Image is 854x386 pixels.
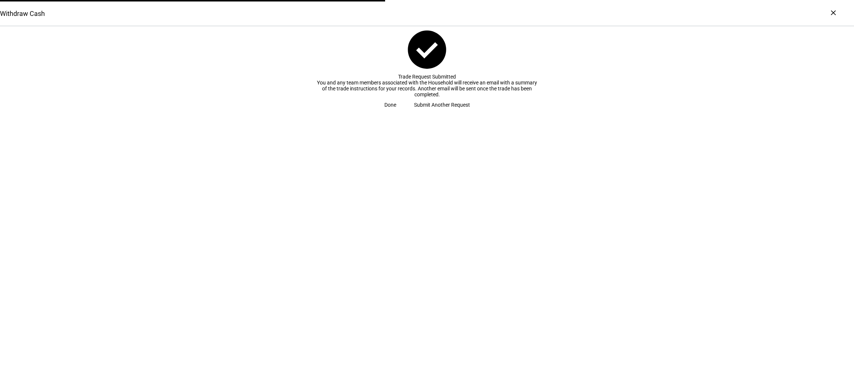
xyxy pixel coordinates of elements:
span: Submit Another Request [414,97,470,112]
div: × [827,7,839,19]
button: Submit Another Request [405,97,479,112]
button: Done [375,97,405,112]
span: Done [384,97,396,112]
div: You and any team members associated with the Household will receive an email with a summary of th... [316,80,538,97]
div: Trade Request Submitted [316,74,538,80]
mat-icon: check_circle [404,27,450,73]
